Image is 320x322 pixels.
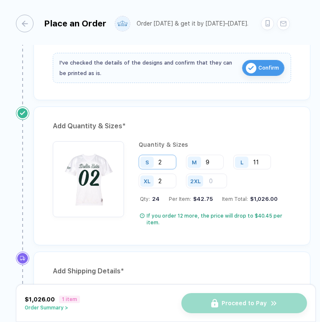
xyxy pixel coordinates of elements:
[240,159,243,165] div: L
[53,119,291,133] div: Add Quantity & Sizes
[53,265,291,278] div: Add Shipping Details
[248,196,278,202] div: $1,026.00
[57,145,120,208] img: 1758263272476dugur_nt_front.png
[137,20,248,27] div: Order [DATE] & get it by [DATE]–[DATE].
[140,196,160,202] div: Qty:
[150,196,160,202] span: 24
[25,296,55,303] span: $1,026.00
[59,296,80,303] span: 1 item
[44,18,106,29] div: Place an Order
[190,178,201,184] div: 2XL
[145,159,149,165] div: S
[144,178,150,184] div: XL
[147,213,291,226] div: If you order 12 more, the price will drop to $40.45 per item.
[115,16,130,31] img: user profile
[169,196,213,202] div: Per Item:
[192,159,197,165] div: M
[246,63,256,73] img: icon
[222,196,278,202] div: Item Total:
[242,60,284,76] button: iconConfirm
[59,57,238,78] div: I've checked the details of the designs and confirm that they can be printed as is.
[191,196,213,202] div: $42.75
[139,141,291,148] div: Quantity & Sizes
[25,305,80,311] button: Order Summary >
[258,61,279,75] span: Confirm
